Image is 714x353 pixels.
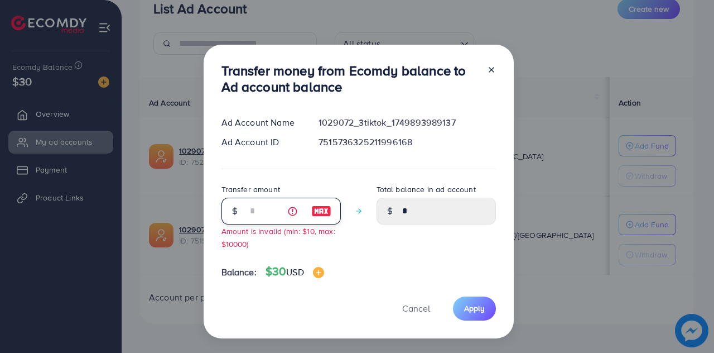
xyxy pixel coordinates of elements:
[388,297,444,321] button: Cancel
[266,265,324,279] h4: $30
[213,136,310,149] div: Ad Account ID
[453,297,496,321] button: Apply
[286,266,303,278] span: USD
[221,63,478,95] h3: Transfer money from Ecomdy balance to Ad account balance
[464,303,485,314] span: Apply
[310,136,504,149] div: 7515736325211996168
[213,116,310,129] div: Ad Account Name
[221,184,280,195] label: Transfer amount
[310,116,504,129] div: 1029072_3tiktok_1749893989137
[221,226,335,249] small: Amount is invalid (min: $10, max: $10000)
[377,184,476,195] label: Total balance in ad account
[311,204,331,218] img: image
[313,267,324,278] img: image
[221,266,257,279] span: Balance:
[402,302,430,314] span: Cancel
